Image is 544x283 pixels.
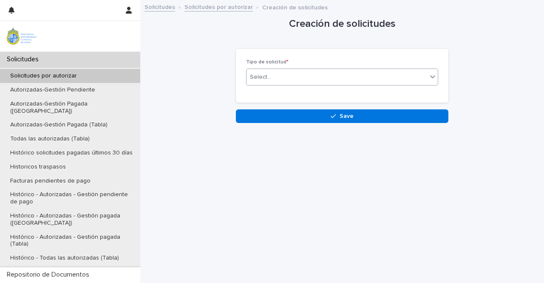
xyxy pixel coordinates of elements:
p: Historicos traspasos [3,163,73,171]
a: Solicitudes por autorizar [184,2,253,11]
p: Histórico - Autorizadas - Gestión pendiente de pago [3,191,140,206]
span: Save [340,113,354,119]
img: iqsleoUpQLaG7yz5l0jK [7,28,36,45]
p: Histórico solicitudes pagadas últimos 30 días [3,149,139,157]
button: Save [236,109,448,123]
p: Todas las autorizadas (Tabla) [3,135,96,143]
p: Autorizadas-Gestión Pagada ([GEOGRAPHIC_DATA]) [3,100,140,115]
a: Solicitudes [144,2,175,11]
p: Autorizadas-Gestión Pagada (Tabla) [3,121,114,129]
p: Solicitudes por autorizar [3,72,84,80]
h1: Creación de solicitudes [236,18,448,30]
p: Histórico - Autorizadas - Gestión pagada (Tabla) [3,234,140,248]
p: Facturas pendientes de pago [3,177,97,185]
p: Repositorio de Documentos [3,271,96,279]
p: Histórico - Todas las autorizadas (Tabla) [3,254,126,262]
p: Histórico - Autorizadas - Gestión pagada ([GEOGRAPHIC_DATA]) [3,212,140,227]
span: Tipo de solicitud [246,60,289,65]
p: Solicitudes [3,55,45,63]
p: Creación de solicitudes [262,2,328,11]
div: Select... [250,73,271,82]
p: Autorizadas-Gestión Pendiente [3,86,102,94]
